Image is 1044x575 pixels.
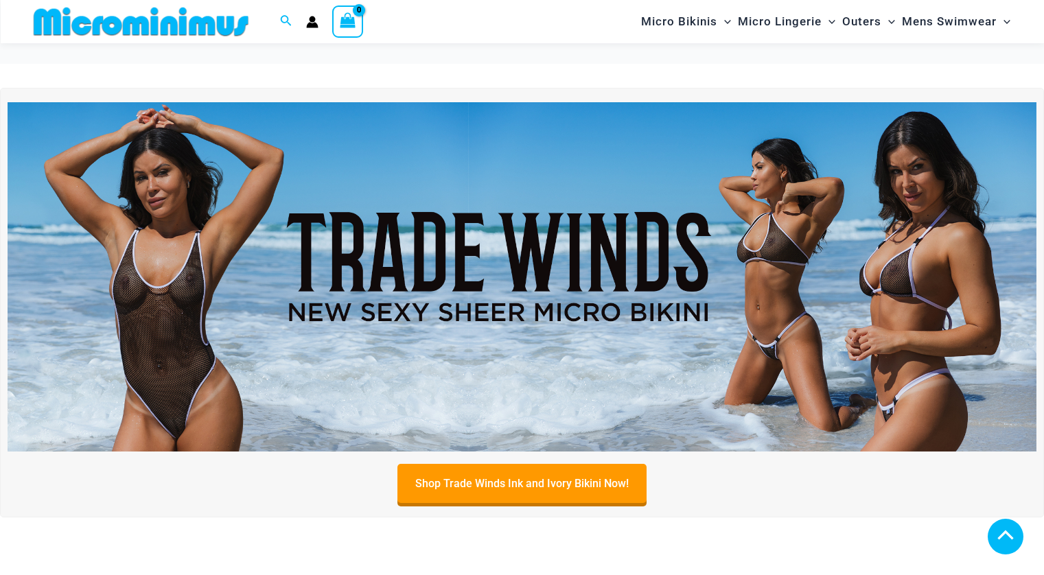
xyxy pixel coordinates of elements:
span: Menu Toggle [717,4,731,39]
a: Mens SwimwearMenu ToggleMenu Toggle [898,4,1014,39]
span: Menu Toggle [997,4,1010,39]
span: Menu Toggle [822,4,835,39]
span: Mens Swimwear [902,4,997,39]
a: View Shopping Cart, empty [332,5,364,37]
a: Account icon link [306,16,318,28]
nav: Site Navigation [636,2,1017,41]
span: Micro Lingerie [738,4,822,39]
a: Search icon link [280,13,292,30]
img: Trade Winds Ink and Ivory Bikini [8,102,1036,451]
a: OutersMenu ToggleMenu Toggle [839,4,898,39]
span: Menu Toggle [881,4,895,39]
img: MM SHOP LOGO FLAT [28,6,254,37]
a: Shop Trade Winds Ink and Ivory Bikini Now! [397,464,647,503]
span: Micro Bikinis [641,4,717,39]
a: Micro BikinisMenu ToggleMenu Toggle [638,4,734,39]
a: Micro LingerieMenu ToggleMenu Toggle [734,4,839,39]
span: Outers [842,4,881,39]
